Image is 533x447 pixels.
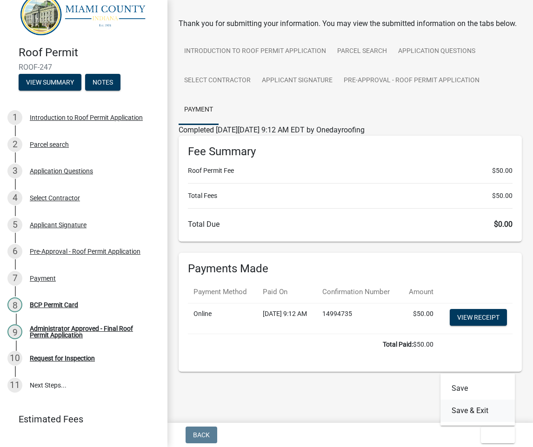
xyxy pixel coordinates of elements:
div: Exit [440,374,515,426]
wm-modal-confirm: Summary [19,79,81,87]
h6: Total Due [188,220,513,229]
td: Online [188,303,257,334]
div: 8 [7,297,22,312]
div: Thank you for submitting your information. You may view the submitted information on the tabs below. [179,18,522,29]
td: $50.00 [188,334,439,355]
button: Save & Exit [440,400,515,422]
div: Payment [30,275,56,282]
div: Application Questions [30,168,93,174]
td: [DATE] 9:12 AM [257,303,317,334]
span: Back [193,431,210,439]
li: Roof Permit Fee [188,166,513,176]
th: Confirmation Number [317,281,401,303]
th: Paid On [257,281,317,303]
span: $50.00 [492,191,513,201]
div: 1 [7,110,22,125]
div: Applicant Signature [30,222,87,228]
b: Total Paid: [383,341,413,348]
div: Request for Inspection [30,355,95,362]
span: ROOF-247 [19,63,149,72]
div: 4 [7,191,22,205]
div: 9 [7,324,22,339]
button: Exit [481,427,515,443]
span: Completed [DATE][DATE] 9:12 AM EDT by Onedayroofing [179,125,365,134]
wm-modal-confirm: Notes [85,79,120,87]
div: 3 [7,164,22,178]
div: Pre-Approval - Roof Permit Application [30,248,140,255]
button: Back [186,427,217,443]
div: 10 [7,351,22,366]
h6: Fee Summary [188,145,513,158]
div: 6 [7,244,22,259]
a: Estimated Fees [7,410,153,428]
div: Parcel search [30,141,69,148]
th: Amount [401,281,440,303]
a: Payment [179,95,219,125]
button: View Summary [19,74,81,91]
a: Pre-Approval - Roof Permit Application [338,66,485,96]
a: Applicant Signature [256,66,338,96]
button: Notes [85,74,120,91]
span: $50.00 [492,166,513,176]
div: Administrator Approved - Final Roof Permit Application [30,325,153,338]
div: 5 [7,217,22,232]
a: Select Contractor [179,66,256,96]
th: Payment Method [188,281,257,303]
a: Application Questions [393,37,481,66]
span: $0.00 [494,220,513,229]
a: View receipt [450,309,507,326]
h6: Payments Made [188,262,513,276]
a: Parcel search [332,37,393,66]
div: 2 [7,137,22,152]
td: 14994735 [317,303,401,334]
div: BCP Permit Card [30,302,78,308]
td: $50.00 [401,303,440,334]
div: Select Contractor [30,195,80,201]
button: Save [440,377,515,400]
div: Introduction to Roof Permit Application [30,114,143,121]
a: Introduction to Roof Permit Application [179,37,332,66]
li: Total Fees [188,191,513,201]
span: Exit [488,431,502,439]
div: 11 [7,378,22,393]
h4: Roof Permit [19,46,160,59]
div: 7 [7,271,22,286]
